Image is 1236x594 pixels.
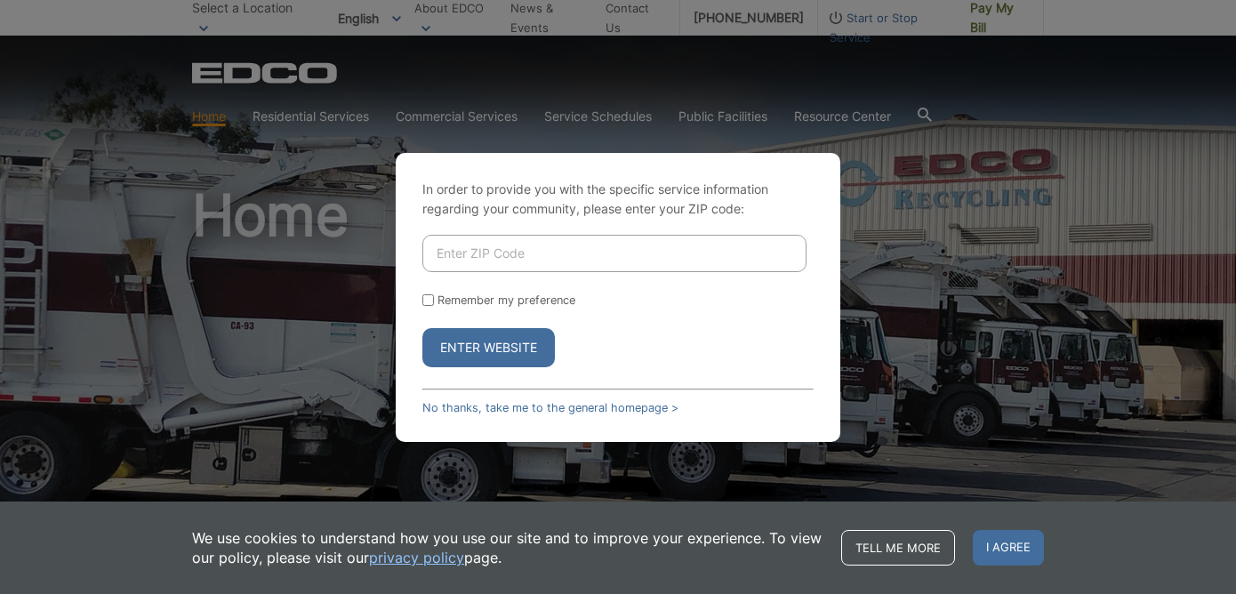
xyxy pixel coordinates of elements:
button: Enter Website [422,328,555,367]
span: I agree [973,530,1044,566]
a: privacy policy [369,548,464,567]
p: We use cookies to understand how you use our site and to improve your experience. To view our pol... [192,528,823,567]
a: No thanks, take me to the general homepage > [422,401,678,414]
input: Enter ZIP Code [422,235,807,272]
a: Tell me more [841,530,955,566]
label: Remember my preference [437,293,575,307]
p: In order to provide you with the specific service information regarding your community, please en... [422,180,814,219]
